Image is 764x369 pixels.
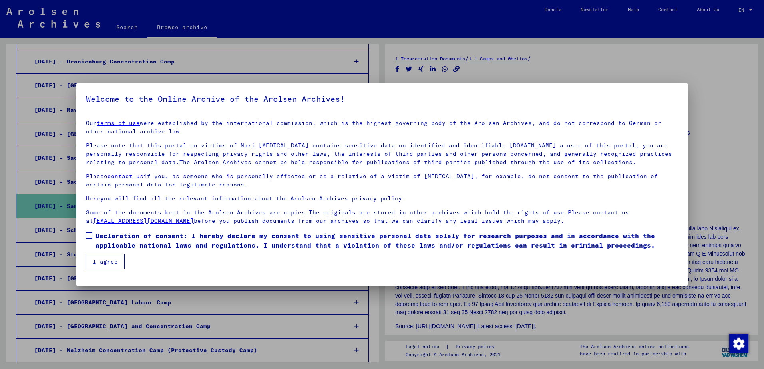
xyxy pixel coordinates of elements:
[97,119,140,127] a: terms of use
[107,173,143,180] a: contact us
[86,195,100,202] a: Here
[86,208,678,225] p: Some of the documents kept in the Arolsen Archives are copies.The originals are stored in other a...
[86,254,125,269] button: I agree
[86,172,678,189] p: Please if you, as someone who is personally affected or as a relative of a victim of [MEDICAL_DAT...
[95,231,678,250] span: Declaration of consent: I hereby declare my consent to using sensitive personal data solely for r...
[729,334,748,353] img: Change consent
[93,217,194,224] a: [EMAIL_ADDRESS][DOMAIN_NAME]
[86,141,678,167] p: Please note that this portal on victims of Nazi [MEDICAL_DATA] contains sensitive data on identif...
[86,119,678,136] p: Our were established by the international commission, which is the highest governing body of the ...
[729,334,748,353] div: Change consent
[86,93,678,105] h5: Welcome to the Online Archive of the Arolsen Archives!
[86,194,678,203] p: you will find all the relevant information about the Arolsen Archives privacy policy.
